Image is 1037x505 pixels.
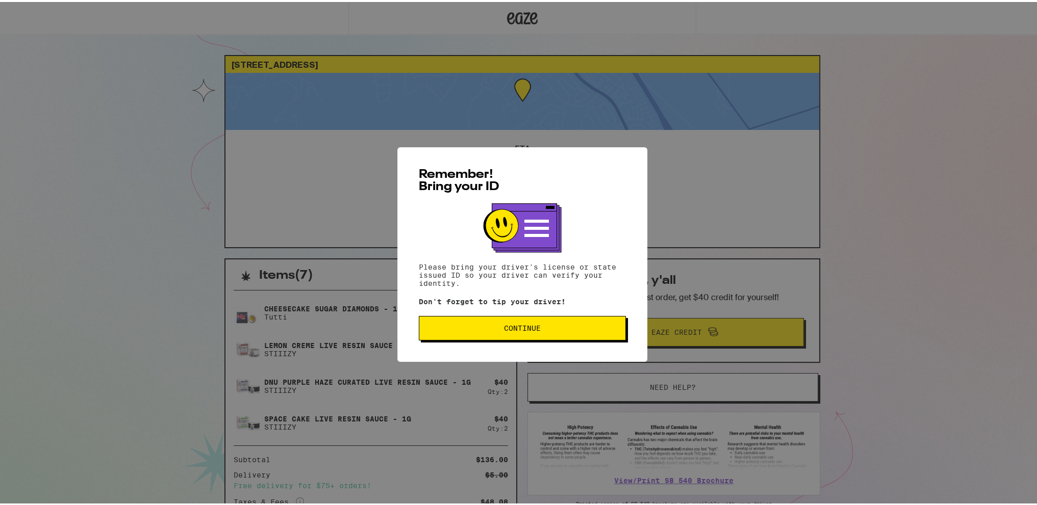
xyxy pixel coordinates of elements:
[419,314,626,338] button: Continue
[419,296,626,304] p: Don't forget to tip your driver!
[504,323,541,330] span: Continue
[419,261,626,285] p: Please bring your driver's license or state issued ID so your driver can verify your identity.
[419,167,499,191] span: Remember! Bring your ID
[6,7,73,15] span: Hi. Need any help?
